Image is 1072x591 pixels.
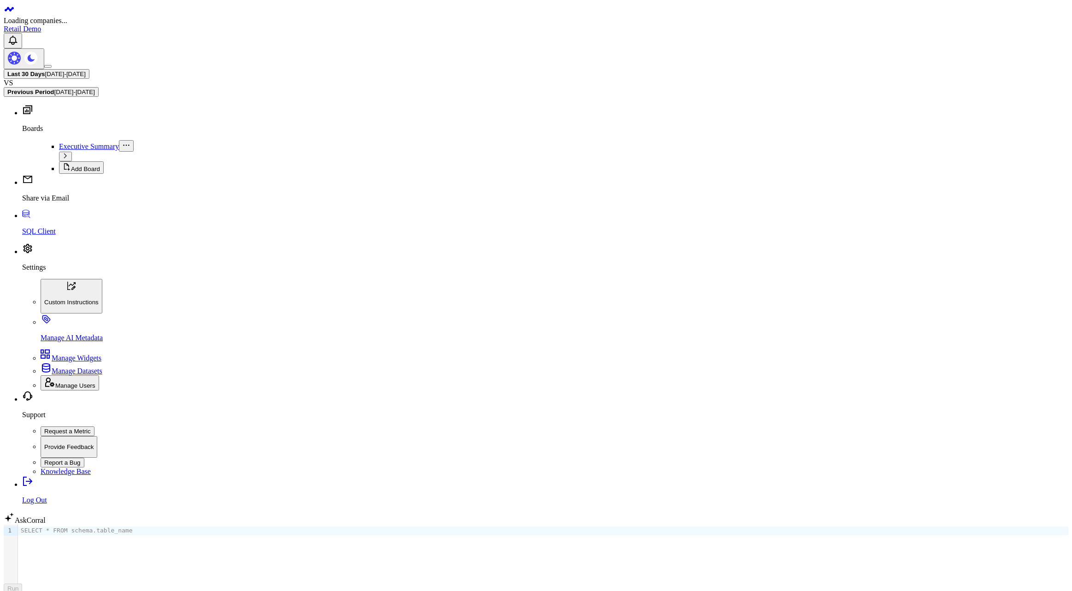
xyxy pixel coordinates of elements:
[52,367,102,375] span: Manage Datasets
[55,382,95,389] span: Manage Users
[41,367,102,375] a: Manage Datasets
[22,124,1068,133] p: Boards
[41,354,101,362] a: Manage Widgets
[22,496,1068,504] p: Log Out
[52,354,101,362] span: Manage Widgets
[41,375,99,390] button: Manage Users
[22,194,1068,202] p: Share via Email
[4,516,46,524] a: AskCorral
[41,467,91,475] a: Knowledge Base
[41,318,1068,342] a: Manage AI Metadata
[4,69,89,79] button: Last 30 Days[DATE]-[DATE]
[22,411,1068,419] p: Support
[54,89,94,95] span: [DATE] - [DATE]
[4,25,41,33] a: Retail Demo
[44,443,94,450] p: Provide Feedback
[22,212,1068,236] a: SQL Client
[7,89,54,95] b: Previous Period
[22,227,1068,236] p: SQL Client
[7,71,45,77] b: Last 30 Days
[41,436,97,458] button: Provide Feedback
[41,426,94,436] button: Request a Metric
[44,299,99,306] p: Custom Instructions
[22,480,1068,504] a: Log Out
[22,263,1068,272] p: Settings
[59,161,104,174] button: Add Board
[4,79,1068,87] div: VS
[4,87,99,97] button: Previous Period[DATE]-[DATE]
[59,142,119,150] a: Executive Summary
[45,71,86,77] span: [DATE] - [DATE]
[41,279,102,313] button: Custom Instructions
[41,458,84,467] button: Report a Bug
[41,334,1068,342] p: Manage AI Metadata
[4,17,1068,25] div: Loading companies...
[4,526,13,536] div: 1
